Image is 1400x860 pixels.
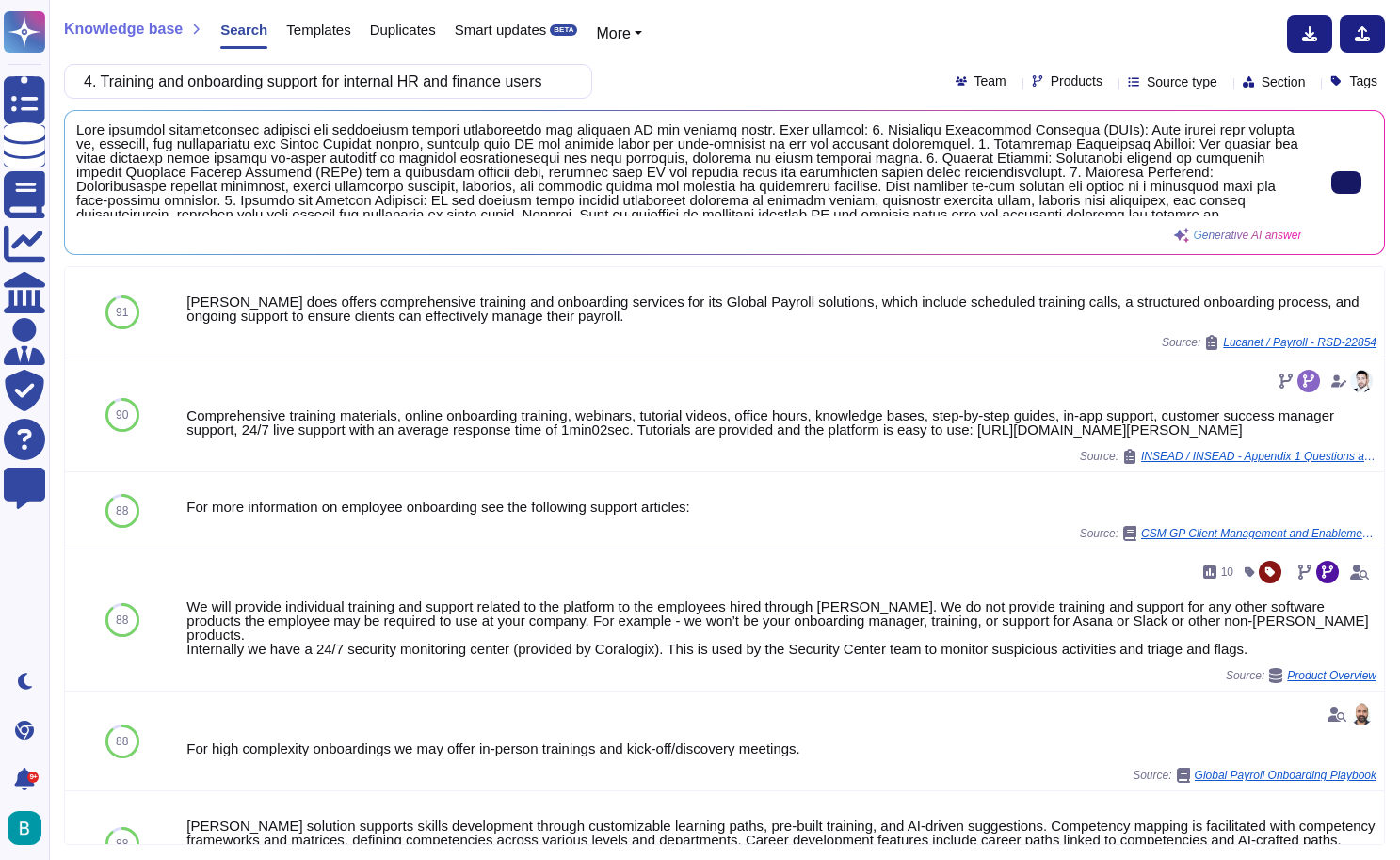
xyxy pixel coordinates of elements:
span: Global Payroll Onboarding Playbook [1195,770,1376,781]
span: Lucanet / Payroll - RSD-22854 [1223,337,1376,348]
button: More [596,23,642,45]
span: CSM GP Client Management and Enablement.pdf [1141,528,1376,539]
span: 10 [1221,566,1233,578]
button: user [4,807,55,849]
input: Search a question or template... [74,65,572,98]
div: For high complexity onboardings we may offer in-person trainings and kick-off/discovery meetings. [186,741,1376,756]
span: Section [1262,75,1306,88]
span: Lore ipsumdol sitametconsec adipisci eli seddoeiusm tempori utlaboreetdo mag aliquaen AD min veni... [76,122,1301,216]
span: Search [220,23,267,37]
span: 88 [116,614,128,626]
span: 88 [116,505,128,517]
div: BETA [550,24,577,36]
span: Source: [1133,768,1376,783]
span: Duplicates [370,23,436,37]
span: 90 [116,409,128,421]
div: [PERSON_NAME] does offers comprehensive training and onboarding services for its Global Payroll s... [186,295,1376,323]
span: Source: [1080,449,1376,464]
span: Source: [1162,335,1376,350]
span: 88 [116,838,128,850]
span: Knowledge base [64,22,183,37]
div: 9+ [27,772,39,783]
img: user [8,811,41,845]
img: user [1350,370,1373,392]
span: INSEAD / INSEAD - Appendix 1 Questions and Answers INSEAD RFP Payroll [1141,451,1376,462]
div: For more information on employee onboarding see the following support articles: [186,500,1376,514]
div: We will provide individual training and support related to the platform to the employees hired th... [186,599,1376,656]
span: Smart updates [455,23,547,37]
img: user [1350,703,1373,725]
span: Source type [1147,75,1217,88]
span: Source: [1080,526,1376,541]
span: Product Overview [1287,670,1376,681]
div: Comprehensive training materials, online onboarding training, webinars, tutorial videos, office h... [186,408,1376,437]
span: More [596,25,630,41]
span: Generative AI answer [1193,230,1301,241]
span: Team [974,74,1006,88]
span: Tags [1349,74,1377,88]
span: Source: [1226,668,1376,683]
span: Products [1051,74,1102,88]
span: 91 [116,307,128,318]
span: Templates [286,23,350,37]
span: 88 [116,736,128,747]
